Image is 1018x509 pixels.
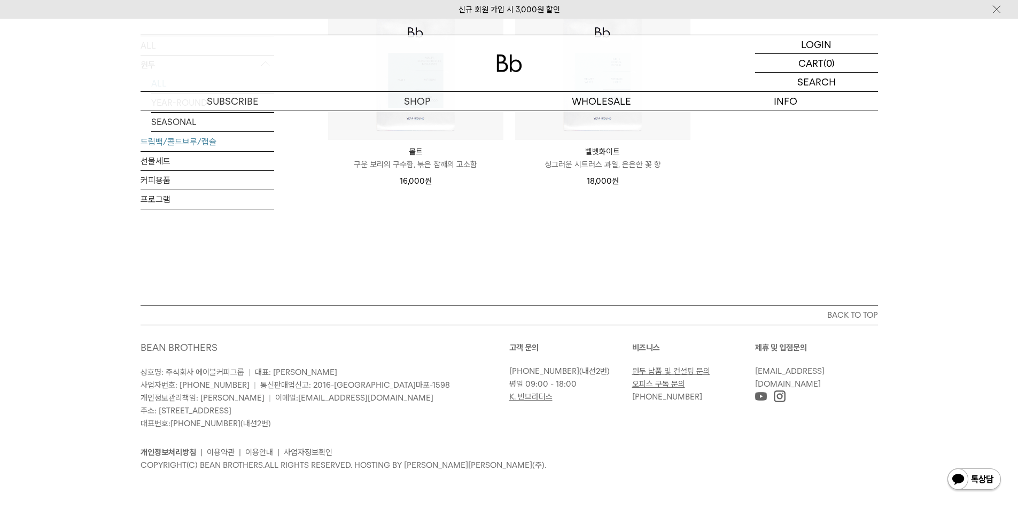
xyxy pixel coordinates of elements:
a: [EMAIL_ADDRESS][DOMAIN_NAME] [755,366,825,389]
p: SEARCH [797,73,836,91]
a: 이용약관 [207,448,235,457]
span: 대표: [PERSON_NAME] [255,367,337,377]
a: SUBSCRIBE [141,92,325,111]
a: 선물세트 [141,152,274,170]
a: 벨벳화이트 싱그러운 시트러스 과일, 은은한 꽃 향 [515,145,690,171]
a: CART (0) [755,54,878,73]
p: 고객 문의 [509,341,632,354]
a: 신규 회원 가입 시 3,000원 할인 [459,5,560,14]
p: WHOLESALE [509,92,694,111]
a: 사업자정보확인 [284,448,332,457]
p: 구운 보리의 구수함, 볶은 참깨의 고소함 [328,158,503,171]
a: [EMAIL_ADDRESS][DOMAIN_NAME] [298,393,433,403]
p: (0) [823,54,835,72]
span: | [254,380,256,390]
p: 평일 09:00 - 18:00 [509,378,627,390]
span: 개인정보관리책임: [PERSON_NAME] [141,393,265,403]
img: 로고 [496,54,522,72]
a: K. 빈브라더스 [509,392,553,402]
button: BACK TO TOP [141,306,878,325]
p: 몰트 [328,145,503,158]
a: 원두 납품 및 컨설팅 문의 [632,366,710,376]
span: 18,000 [587,176,619,186]
li: | [239,446,241,459]
a: LOGIN [755,35,878,54]
span: 16,000 [400,176,432,186]
span: 원 [612,176,619,186]
span: 주소: [STREET_ADDRESS] [141,406,231,416]
span: | [248,367,251,377]
li: | [200,446,203,459]
a: SHOP [325,92,509,111]
p: 싱그러운 시트러스 과일, 은은한 꽃 향 [515,158,690,171]
span: 원 [425,176,432,186]
p: 벨벳화이트 [515,145,690,158]
a: [PHONE_NUMBER] [509,366,579,376]
p: 제휴 및 입점문의 [755,341,878,354]
img: 카카오톡 채널 1:1 채팅 버튼 [946,467,1002,493]
a: 이용안내 [245,448,273,457]
span: | [269,393,271,403]
li: | [277,446,279,459]
a: [PHONE_NUMBER] [632,392,702,402]
a: BEAN BROTHERS [141,342,217,353]
p: INFO [694,92,878,111]
a: 커피용품 [141,171,274,190]
a: 몰트 구운 보리의 구수함, 볶은 참깨의 고소함 [328,145,503,171]
span: 사업자번호: [PHONE_NUMBER] [141,380,250,390]
p: COPYRIGHT(C) BEAN BROTHERS. ALL RIGHTS RESERVED. HOSTING BY [PERSON_NAME][PERSON_NAME](주). [141,459,878,472]
a: [PHONE_NUMBER] [170,419,240,428]
span: 대표번호: (내선2번) [141,419,271,428]
a: 오피스 구독 문의 [632,379,685,389]
span: 통신판매업신고: 2016-[GEOGRAPHIC_DATA]마포-1598 [260,380,450,390]
p: 비즈니스 [632,341,755,354]
span: 이메일: [275,393,433,403]
span: 상호명: 주식회사 에이블커피그룹 [141,367,244,377]
a: SEASONAL [151,113,274,131]
p: CART [798,54,823,72]
a: 개인정보처리방침 [141,448,196,457]
p: (내선2번) [509,365,627,378]
a: 드립백/콜드브루/캡슐 [141,132,274,151]
a: 프로그램 [141,190,274,209]
p: LOGIN [801,35,832,53]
